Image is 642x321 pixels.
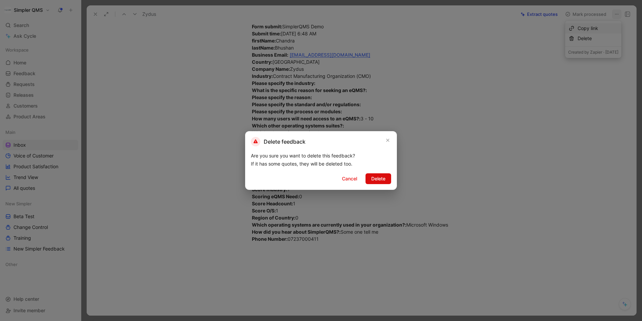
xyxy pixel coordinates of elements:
[366,173,391,184] button: Delete
[251,152,391,168] div: Are you sure you want to delete this feedback? If it has some quotes, they will be deleted too.
[371,175,385,183] span: Delete
[336,173,363,184] button: Cancel
[251,137,305,146] h2: Delete feedback
[342,175,357,183] span: Cancel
